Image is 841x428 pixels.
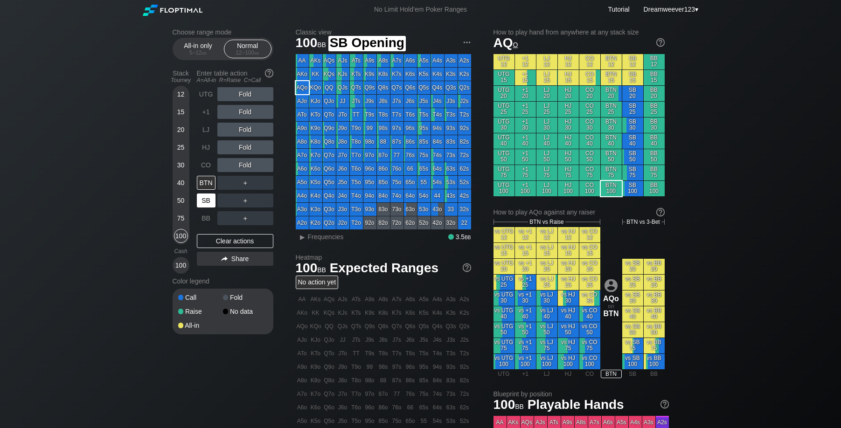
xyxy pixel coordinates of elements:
div: AA [296,54,309,67]
div: 100 [174,258,188,272]
div: AJs [336,54,349,67]
div: 44 [431,189,444,202]
div: T2o [350,216,363,229]
div: KK [309,68,322,81]
div: Q5s [417,81,431,94]
div: LJ 12 [536,54,557,69]
div: 75s [417,149,431,162]
div: +1 75 [515,165,536,180]
div: 84o [377,189,390,202]
div: CO 40 [579,133,600,149]
div: BB 75 [644,165,665,180]
div: 40 [174,176,188,190]
div: Q8s [377,81,390,94]
div: A7o [296,149,309,162]
div: 94s [431,122,444,135]
span: bb [317,39,326,49]
div: 32s [458,203,471,216]
div: Q7o [323,149,336,162]
div: A5o [296,176,309,189]
div: Q6s [404,81,417,94]
div: 12 [174,87,188,101]
div: K4s [431,68,444,81]
div: A9o [296,122,309,135]
div: J7s [390,95,403,108]
div: K4o [309,189,322,202]
div: Q3o [323,203,336,216]
div: 30 [174,158,188,172]
div: 73o [390,203,403,216]
div: BTN 15 [601,70,622,85]
div: UTG 12 [493,54,514,69]
div: 74s [431,149,444,162]
div: A5s [417,54,431,67]
div: LJ 75 [536,165,557,180]
div: 54o [417,189,431,202]
div: A6o [296,162,309,175]
div: K8o [309,135,322,148]
div: Tourney [169,77,193,83]
div: T2s [458,108,471,121]
div: SB 25 [622,102,643,117]
div: 92o [363,216,376,229]
div: QQ [323,81,336,94]
div: 96s [404,122,417,135]
span: bb [202,49,207,56]
div: Enter table action [197,66,273,87]
div: 77 [390,149,403,162]
div: 43s [445,189,458,202]
div: Fold [223,294,268,301]
img: ellipsis.fd386fe8.svg [462,37,472,48]
div: K2s [458,68,471,81]
div: 25 [174,140,188,154]
div: SB 40 [622,133,643,149]
div: 85o [377,176,390,189]
div: QTs [350,81,363,94]
div: 76o [390,162,403,175]
div: T6o [350,162,363,175]
div: +1 30 [515,117,536,133]
div: UTG 50 [493,149,514,165]
div: A7s [390,54,403,67]
div: Q7s [390,81,403,94]
div: LJ 15 [536,70,557,85]
div: 83s [445,135,458,148]
div: 96o [363,162,376,175]
div: HJ 20 [558,86,579,101]
div: UTG 30 [493,117,514,133]
div: A8o [296,135,309,148]
div: JJ [336,95,349,108]
div: AQs [323,54,336,67]
div: 50 [174,193,188,207]
div: UTG 15 [493,70,514,85]
div: J3s [445,95,458,108]
div: BB 15 [644,70,665,85]
span: bb [254,49,259,56]
div: LJ [197,123,215,137]
div: Fold [217,105,273,119]
div: J9s [363,95,376,108]
span: 100 [294,36,327,51]
img: Floptimal logo [143,5,202,16]
div: J7o [336,149,349,162]
div: J6o [336,162,349,175]
div: Normal [226,40,269,58]
div: 98o [363,135,376,148]
div: T7o [350,149,363,162]
a: Tutorial [608,6,629,13]
div: 53o [417,203,431,216]
div: QTo [323,108,336,121]
div: Q6o [323,162,336,175]
div: KQs [323,68,336,81]
div: HJ 30 [558,117,579,133]
div: K6s [404,68,417,81]
div: 65o [404,176,417,189]
div: HJ 75 [558,165,579,180]
div: A=All-in R=Raise C=Call [197,77,273,83]
div: T7s [390,108,403,121]
div: CO 75 [579,165,600,180]
div: 64s [431,162,444,175]
div: ATo [296,108,309,121]
div: K9o [309,122,322,135]
div: Q5o [323,176,336,189]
